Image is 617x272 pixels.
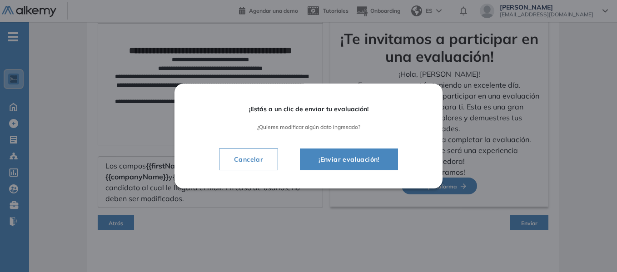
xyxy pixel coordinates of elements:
[200,105,417,113] span: ¡Estás a un clic de enviar tu evaluación!
[219,148,278,170] button: Cancelar
[227,154,270,165] span: Cancelar
[311,154,387,165] span: ¡Enviar evaluación!
[200,124,417,130] span: ¿Quieres modificar algún dato ingresado?
[300,148,398,170] button: ¡Enviar evaluación!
